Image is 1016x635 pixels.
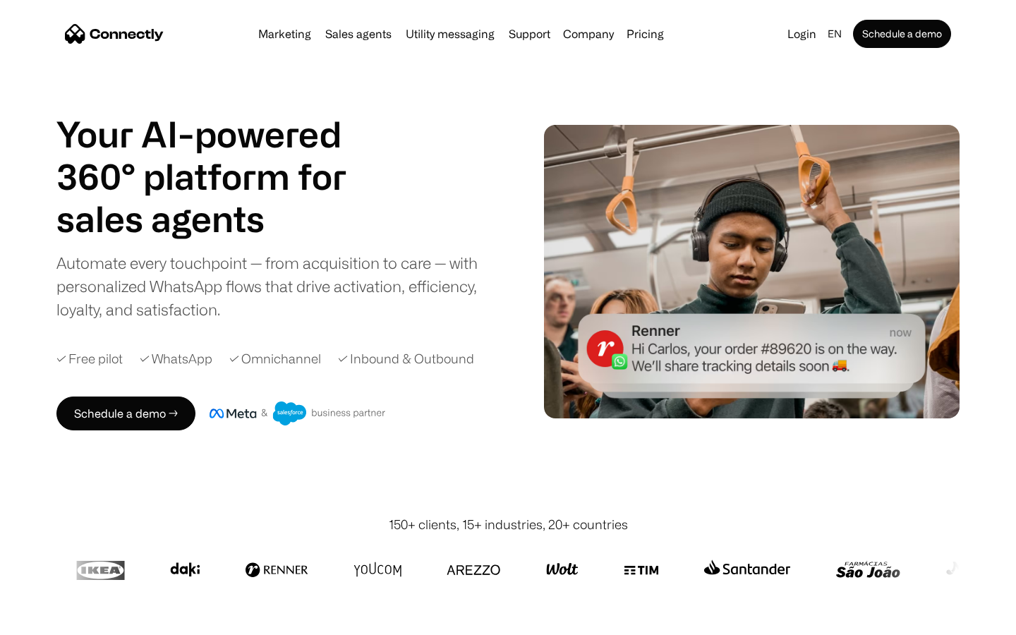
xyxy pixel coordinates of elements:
[621,28,670,40] a: Pricing
[56,251,501,321] div: Automate every touchpoint — from acquisition to care — with personalized WhatsApp flows that driv...
[853,20,951,48] a: Schedule a demo
[389,515,628,534] div: 150+ clients, 15+ industries, 20+ countries
[320,28,397,40] a: Sales agents
[822,24,850,44] div: en
[28,610,85,630] ul: Language list
[210,401,386,425] img: Meta and Salesforce business partner badge.
[503,28,556,40] a: Support
[559,24,618,44] div: Company
[56,198,381,240] div: carousel
[14,609,85,630] aside: Language selected: English
[56,113,381,198] h1: Your AI-powered 360° platform for
[782,24,822,44] a: Login
[65,23,164,44] a: home
[56,397,195,430] a: Schedule a demo →
[56,198,381,240] div: 1 of 4
[400,28,500,40] a: Utility messaging
[56,349,123,368] div: ✓ Free pilot
[828,24,842,44] div: en
[56,198,381,240] h1: sales agents
[253,28,317,40] a: Marketing
[563,24,614,44] div: Company
[338,349,474,368] div: ✓ Inbound & Outbound
[229,349,321,368] div: ✓ Omnichannel
[140,349,212,368] div: ✓ WhatsApp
